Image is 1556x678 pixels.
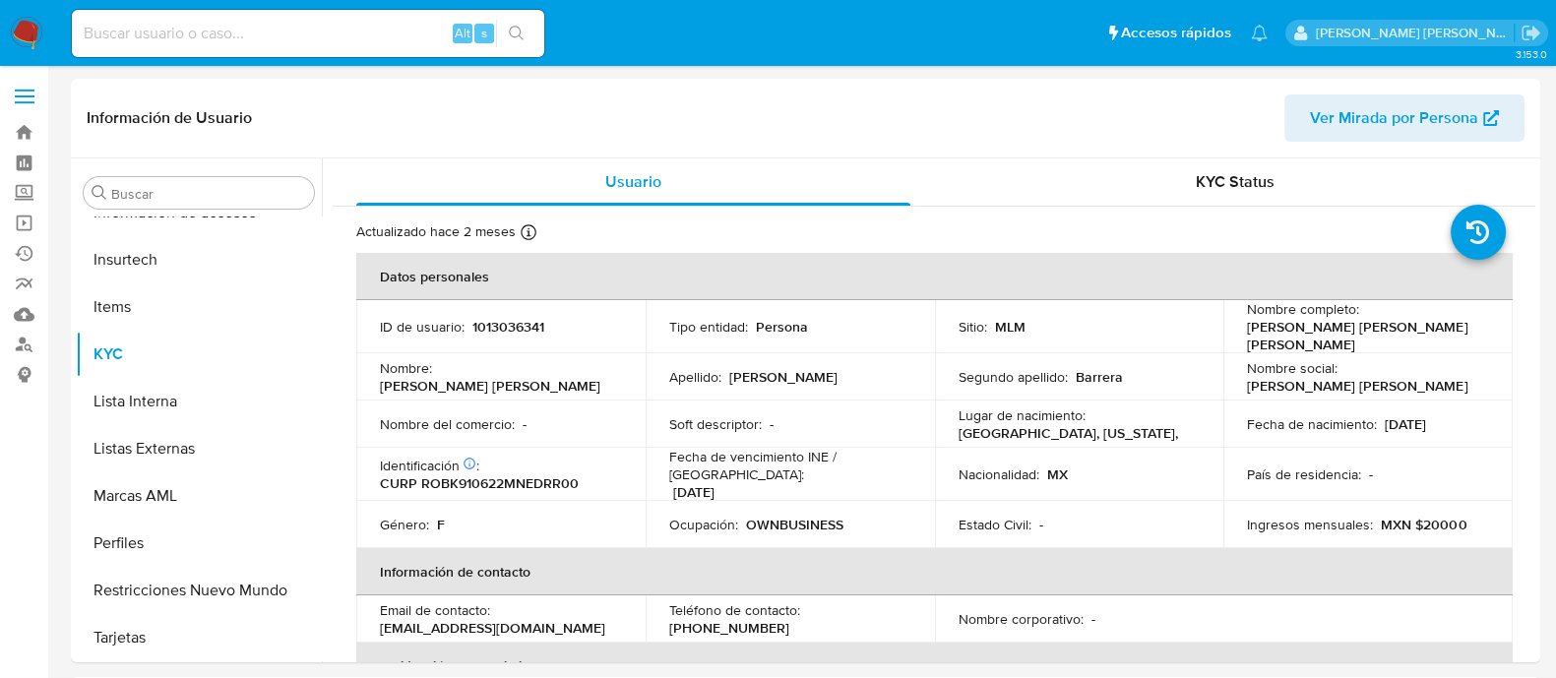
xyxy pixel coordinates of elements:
[959,424,1178,442] p: [GEOGRAPHIC_DATA], [US_STATE],
[1251,25,1268,41] a: Notificaciones
[437,516,445,533] p: F
[76,331,322,378] button: KYC
[380,457,479,474] p: Identificación :
[356,548,1513,595] th: Información de contacto
[72,21,544,46] input: Buscar usuario o caso...
[1381,516,1466,533] p: MXN $20000
[1247,415,1377,433] p: Fecha de nacimiento :
[1121,23,1231,43] span: Accesos rápidos
[1284,94,1525,142] button: Ver Mirada por Persona
[1247,465,1361,483] p: País de residencia :
[380,318,465,336] p: ID de usuario :
[1196,170,1275,193] span: KYC Status
[1039,516,1043,533] p: -
[356,222,516,241] p: Actualizado hace 2 meses
[959,368,1068,386] p: Segundo apellido :
[380,516,429,533] p: Género :
[669,368,721,386] p: Apellido :
[76,614,322,661] button: Tarjetas
[673,483,715,501] p: [DATE]
[669,318,748,336] p: Tipo entidad :
[669,601,800,619] p: Teléfono de contacto :
[76,236,322,283] button: Insurtech
[959,465,1039,483] p: Nacionalidad :
[76,425,322,472] button: Listas Externas
[1316,24,1515,42] p: anamaria.arriagasanchez@mercadolibre.com.mx
[455,24,470,42] span: Alt
[605,170,661,193] span: Usuario
[1385,415,1426,433] p: [DATE]
[92,185,107,201] button: Buscar
[1247,359,1338,377] p: Nombre social :
[481,24,487,42] span: s
[523,415,527,433] p: -
[959,406,1086,424] p: Lugar de nacimiento :
[1247,377,1467,395] p: [PERSON_NAME] [PERSON_NAME]
[756,318,808,336] p: Persona
[1047,465,1068,483] p: MX
[380,601,490,619] p: Email de contacto :
[1521,23,1541,43] a: Salir
[1369,465,1373,483] p: -
[669,516,738,533] p: Ocupación :
[1310,94,1478,142] span: Ver Mirada por Persona
[669,619,789,637] p: [PHONE_NUMBER]
[76,283,322,331] button: Items
[1247,516,1373,533] p: Ingresos mensuales :
[76,472,322,520] button: Marcas AML
[111,185,306,203] input: Buscar
[76,567,322,614] button: Restricciones Nuevo Mundo
[995,318,1026,336] p: MLM
[669,448,911,483] p: Fecha de vencimiento INE / [GEOGRAPHIC_DATA] :
[380,359,432,377] p: Nombre :
[76,520,322,567] button: Perfiles
[1247,318,1481,353] p: [PERSON_NAME] [PERSON_NAME] [PERSON_NAME]
[76,378,322,425] button: Lista Interna
[1247,300,1359,318] p: Nombre completo :
[746,516,843,533] p: OWNBUSINESS
[380,377,600,395] p: [PERSON_NAME] [PERSON_NAME]
[1076,368,1123,386] p: Barrera
[959,516,1031,533] p: Estado Civil :
[380,415,515,433] p: Nombre del comercio :
[380,619,605,637] p: [EMAIL_ADDRESS][DOMAIN_NAME]
[959,318,987,336] p: Sitio :
[496,20,536,47] button: search-icon
[669,415,762,433] p: Soft descriptor :
[1091,610,1095,628] p: -
[959,610,1084,628] p: Nombre corporativo :
[729,368,838,386] p: [PERSON_NAME]
[356,253,1513,300] th: Datos personales
[770,415,774,433] p: -
[380,474,579,492] p: CURP ROBK910622MNEDRR00
[87,108,252,128] h1: Información de Usuario
[472,318,544,336] p: 1013036341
